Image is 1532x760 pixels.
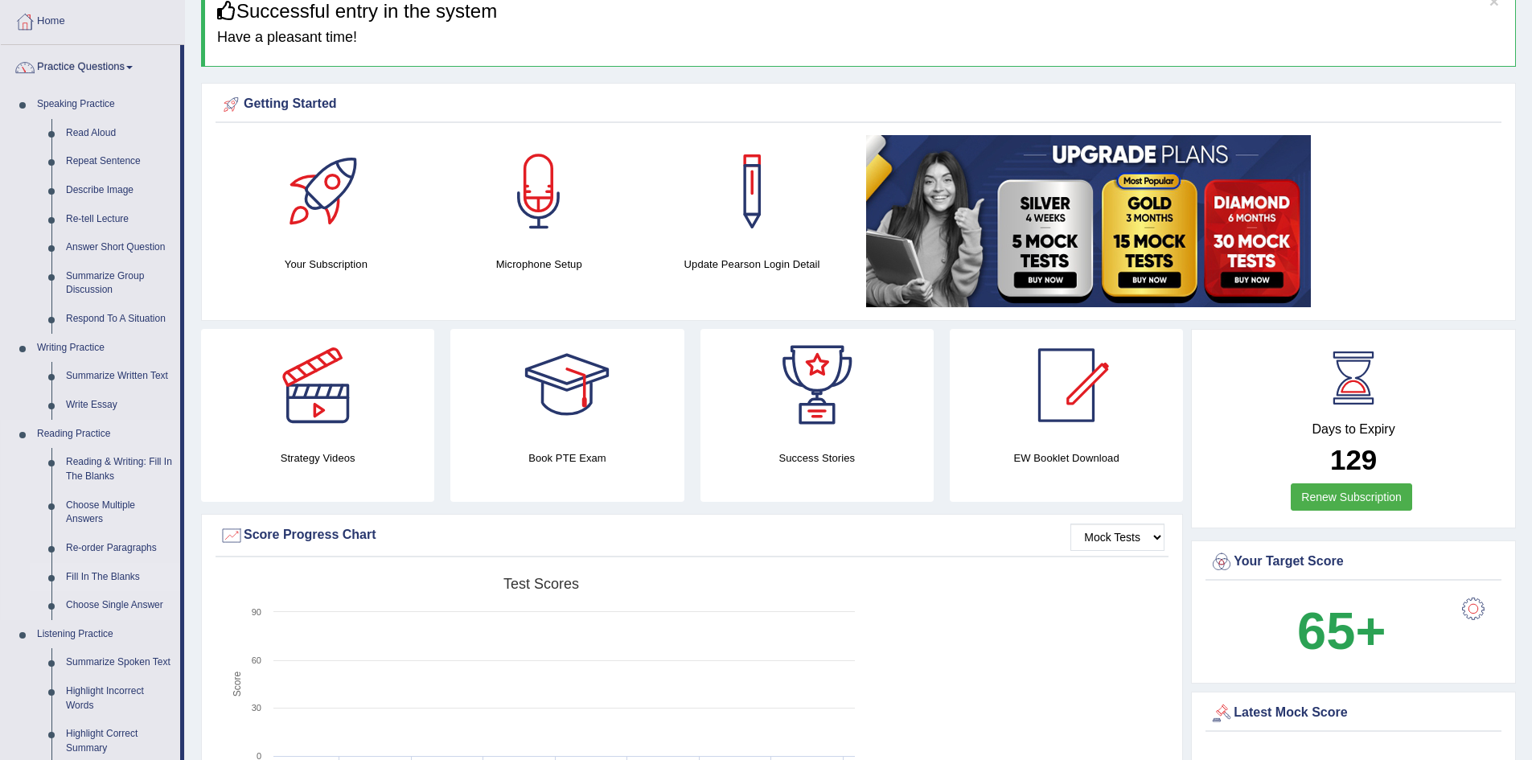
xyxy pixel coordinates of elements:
[59,491,180,534] a: Choose Multiple Answers
[654,256,851,273] h4: Update Pearson Login Detail
[1210,701,1497,725] div: Latest Mock Score
[59,305,180,334] a: Respond To A Situation
[59,176,180,205] a: Describe Image
[30,90,180,119] a: Speaking Practice
[59,534,180,563] a: Re-order Paragraphs
[232,672,243,697] tspan: Score
[59,448,180,491] a: Reading & Writing: Fill In The Blanks
[1210,550,1497,574] div: Your Target Score
[201,450,434,466] h4: Strategy Videos
[59,233,180,262] a: Answer Short Question
[217,1,1503,22] h3: Successful entry in the system
[59,262,180,305] a: Summarize Group Discussion
[30,620,180,649] a: Listening Practice
[866,135,1311,307] img: small5.jpg
[1291,483,1412,511] a: Renew Subscription
[59,591,180,620] a: Choose Single Answer
[252,655,261,665] text: 60
[59,677,180,720] a: Highlight Incorrect Words
[950,450,1183,466] h4: EW Booklet Download
[700,450,934,466] h4: Success Stories
[1297,602,1386,660] b: 65+
[252,607,261,617] text: 90
[59,563,180,592] a: Fill In The Blanks
[228,256,425,273] h4: Your Subscription
[441,256,638,273] h4: Microphone Setup
[503,576,579,592] tspan: Test scores
[252,703,261,713] text: 30
[30,420,180,449] a: Reading Practice
[59,648,180,677] a: Summarize Spoken Text
[1330,444,1377,475] b: 129
[59,147,180,176] a: Repeat Sentence
[1,45,180,85] a: Practice Questions
[59,119,180,148] a: Read Aloud
[1210,422,1497,437] h4: Days to Expiry
[59,362,180,391] a: Summarize Written Text
[30,334,180,363] a: Writing Practice
[220,92,1497,117] div: Getting Started
[59,205,180,234] a: Re-tell Lecture
[217,30,1503,46] h4: Have a pleasant time!
[59,391,180,420] a: Write Essay
[450,450,684,466] h4: Book PTE Exam
[220,524,1164,548] div: Score Progress Chart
